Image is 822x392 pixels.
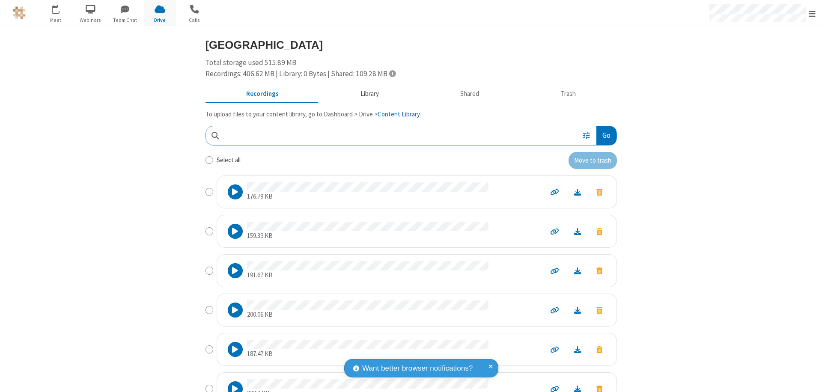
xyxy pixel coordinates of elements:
[40,16,72,24] span: Meet
[109,16,141,24] span: Team Chat
[247,231,488,241] p: 159.39 KB
[247,310,488,320] p: 200.06 KB
[566,226,589,236] a: Download file
[205,68,617,80] div: Recordings: 406.62 MB | Library: 0 Bytes | Shared: 109.28 MB
[205,39,617,51] h3: [GEOGRAPHIC_DATA]
[74,16,107,24] span: Webinars
[566,187,589,197] a: Download file
[801,370,816,386] iframe: Chat
[247,192,488,202] p: 176.79 KB
[247,270,488,280] p: 191.67 KB
[566,266,589,276] a: Download file
[566,344,589,354] a: Download file
[205,86,320,102] button: Recorded meetings
[589,304,610,316] button: Move to trash
[589,344,610,355] button: Move to trash
[596,126,616,146] button: Go
[205,110,617,119] p: To upload files to your content library, go to Dashboard > Drive > .
[247,349,488,359] p: 187.47 KB
[569,152,617,169] button: Move to trash
[179,16,211,24] span: Calls
[58,5,63,11] div: 1
[144,16,176,24] span: Drive
[420,86,520,102] button: Shared during meetings
[589,265,610,276] button: Move to trash
[319,86,420,102] button: Content library
[589,186,610,198] button: Move to trash
[566,305,589,315] a: Download file
[217,155,241,165] label: Select all
[362,363,473,374] span: Want better browser notifications?
[520,86,617,102] button: Trash
[205,57,617,79] div: Total storage used 515.89 MB
[13,6,26,19] img: QA Selenium DO NOT DELETE OR CHANGE
[589,226,610,237] button: Move to trash
[378,110,420,118] a: Content Library
[389,70,396,77] span: Totals displayed include files that have been moved to the trash.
